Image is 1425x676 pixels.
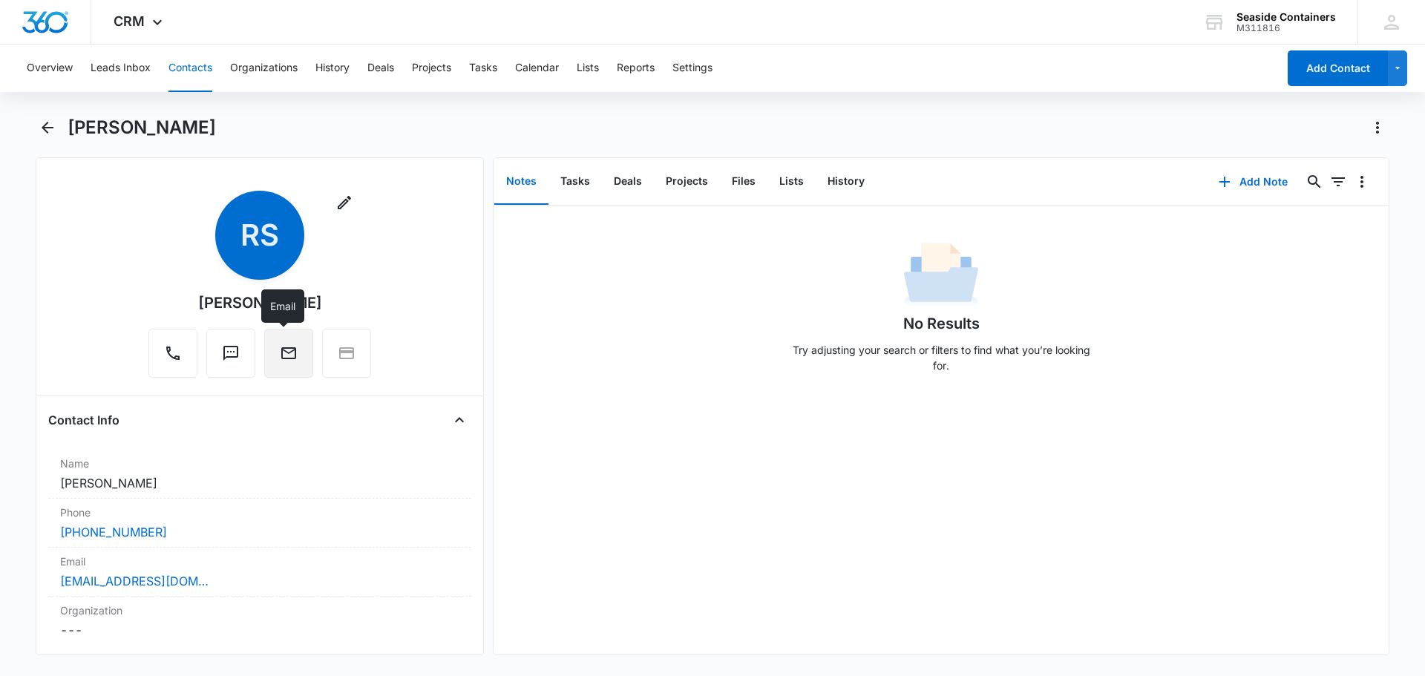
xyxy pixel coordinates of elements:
button: Leads Inbox [91,45,151,92]
button: Projects [412,45,451,92]
label: Phone [60,505,459,520]
button: History [816,159,877,205]
button: Deals [367,45,394,92]
label: Address [60,651,459,666]
div: Organization--- [48,597,471,645]
button: Filters [1326,170,1350,194]
div: Email [261,289,304,323]
button: Lists [577,45,599,92]
button: Lists [767,159,816,205]
span: CRM [114,13,145,29]
dd: --- [60,621,459,639]
a: Call [148,352,197,364]
p: Try adjusting your search or filters to find what you’re looking for. [785,342,1097,373]
label: Organization [60,603,459,618]
button: Call [148,329,197,378]
label: Name [60,456,459,471]
span: RS [215,191,304,280]
button: Overflow Menu [1350,170,1374,194]
button: Deals [602,159,654,205]
a: [EMAIL_ADDRESS][DOMAIN_NAME] [60,572,209,590]
button: Files [720,159,767,205]
button: Actions [1366,116,1389,140]
button: Email [264,329,313,378]
button: Search... [1303,170,1326,194]
div: Name[PERSON_NAME] [48,450,471,499]
button: Text [206,329,255,378]
button: Tasks [548,159,602,205]
h1: No Results [903,312,980,335]
a: Text [206,352,255,364]
button: Add Note [1204,164,1303,200]
button: History [315,45,350,92]
button: Back [36,116,59,140]
button: Projects [654,159,720,205]
button: Settings [672,45,712,92]
dd: [PERSON_NAME] [60,474,459,492]
label: Email [60,554,459,569]
div: account id [1236,23,1336,33]
div: account name [1236,11,1336,23]
h1: [PERSON_NAME] [68,117,216,139]
button: Tasks [469,45,497,92]
button: Reports [617,45,655,92]
button: Overview [27,45,73,92]
button: Close [448,408,471,432]
button: Organizations [230,45,298,92]
button: Calendar [515,45,559,92]
button: Notes [494,159,548,205]
a: [PHONE_NUMBER] [60,523,167,541]
button: Contacts [168,45,212,92]
h4: Contact Info [48,411,119,429]
div: Phone[PHONE_NUMBER] [48,499,471,548]
div: Email[EMAIL_ADDRESS][DOMAIN_NAME] [48,548,471,597]
a: Email [264,352,313,364]
img: No Data [904,238,978,312]
div: [PERSON_NAME] [198,292,322,314]
button: Add Contact [1288,50,1388,86]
